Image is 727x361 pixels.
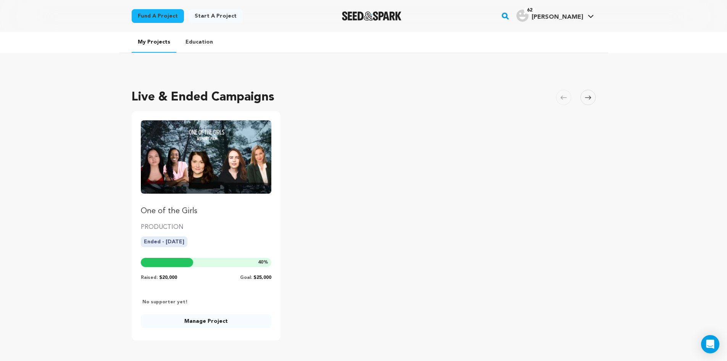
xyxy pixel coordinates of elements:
a: Start a project [189,9,243,23]
p: One of the Girls [141,206,272,217]
a: Fund One of the Girls [141,120,272,217]
p: PRODUCTION [141,223,272,232]
span: $25,000 [253,275,271,280]
a: My Projects [132,32,176,53]
h2: Live & Ended Campaigns [132,88,274,107]
span: % [258,259,268,265]
span: 40 [258,260,263,265]
p: No supporter yet! [141,299,188,305]
div: Open Intercom Messenger [701,335,719,353]
a: Manage Project [141,314,272,328]
div: Taylor H.'s Profile [516,10,583,22]
span: $20,000 [159,275,177,280]
span: Goal: [240,275,252,280]
span: Raised: [141,275,158,280]
img: user.png [516,10,529,22]
a: Education [179,32,219,52]
p: Ended - [DATE] [141,236,187,247]
span: Taylor H.'s Profile [515,8,595,24]
a: Taylor H.'s Profile [515,8,595,22]
img: Seed&Spark Logo Dark Mode [342,11,402,21]
a: Fund a project [132,9,184,23]
span: [PERSON_NAME] [532,14,583,20]
span: 62 [524,6,535,14]
a: Seed&Spark Homepage [342,11,402,21]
